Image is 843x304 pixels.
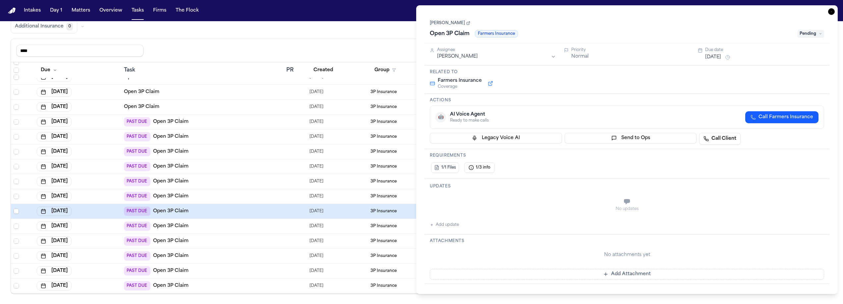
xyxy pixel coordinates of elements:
span: Additional Insurance [15,23,64,30]
div: Due date [705,47,824,53]
span: Call Farmers Insurance [759,114,813,121]
button: Send to Ops [565,133,697,143]
button: Normal [571,53,589,60]
button: Day 1 [47,5,65,17]
span: PAST DUE [124,281,150,290]
button: 1/1 Files [431,162,459,173]
h3: Attachments [430,238,824,244]
span: 7/28/2025, 5:33:45 PM [309,266,323,276]
a: Call Client [699,133,741,145]
div: No attachments yet [430,252,824,258]
button: Firms [150,5,169,17]
span: Pending [798,30,824,38]
button: Call Farmers Insurance [745,111,818,123]
button: Overview [97,5,125,17]
span: 3P Insurance [370,283,397,288]
span: 🤖 [438,114,444,121]
div: AI Voice Agent [450,111,489,118]
h3: Updates [430,184,824,189]
span: Coverage [438,84,482,89]
button: Add update [430,221,459,229]
div: Ready to make calls [450,118,489,123]
span: Farmers Insurance [438,77,482,84]
button: [DATE] [705,54,721,61]
button: Snooze task [724,53,732,61]
button: Tasks [129,5,146,17]
h3: Related to [430,70,824,75]
span: Farmers Insurance [475,30,518,37]
span: 7/21/2025, 10:06:24 AM [309,281,323,290]
span: 3P Insurance [370,268,397,274]
span: PAST DUE [124,266,150,276]
a: Open 3P Claim [153,268,189,274]
button: [DATE] [37,281,72,290]
img: Finch Logo [8,8,16,14]
button: Legacy Voice AI [430,133,562,143]
h1: Open 3P Claim [427,28,472,39]
button: Intakes [21,5,43,17]
button: Additional Insurance0 [11,20,77,33]
a: Open 3P Claim [153,282,189,289]
button: Add Attachment [430,269,824,279]
button: Matters [69,5,93,17]
span: Select row [14,268,19,274]
h3: Requirements [430,153,824,158]
div: No updates [430,206,824,212]
div: Assignee [437,47,556,53]
span: 1/3 info [476,165,490,170]
span: 1/1 Files [441,165,456,170]
div: Priority [571,47,690,53]
button: The Flock [173,5,201,17]
button: 1/3 info [464,162,495,173]
span: 0 [66,23,73,30]
a: Home [8,8,16,14]
a: [PERSON_NAME] [430,21,470,26]
button: [DATE] [37,266,72,276]
h3: Actions [430,98,824,103]
span: Select row [14,283,19,288]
